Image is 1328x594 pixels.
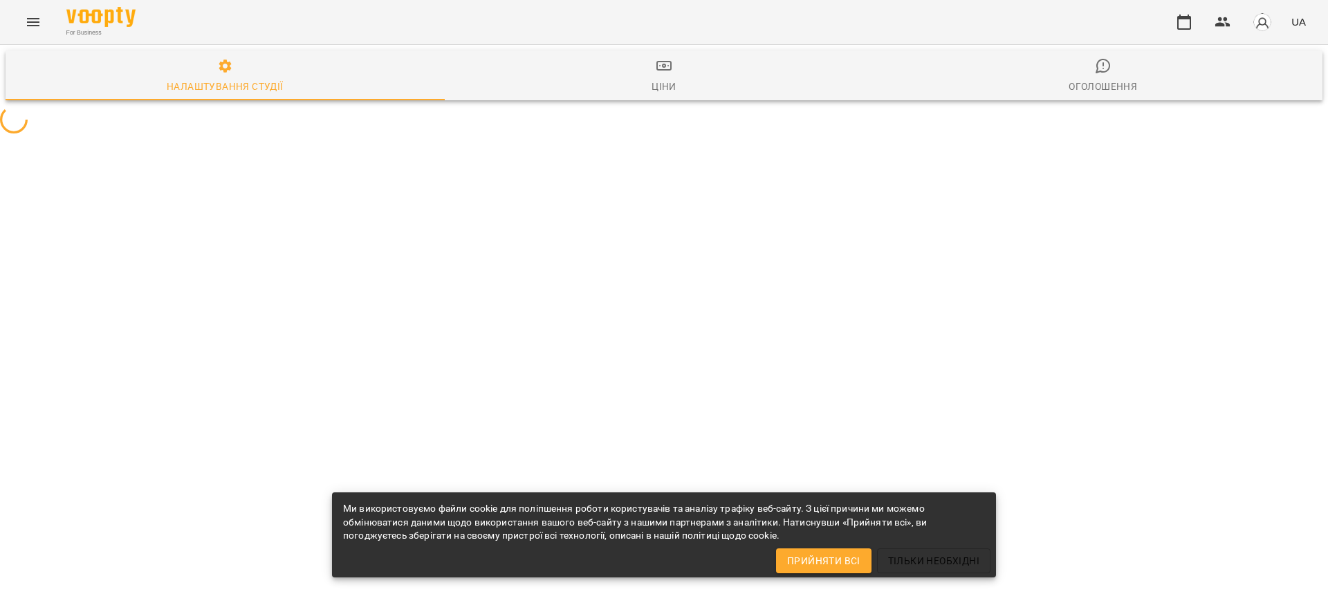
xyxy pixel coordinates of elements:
img: Voopty Logo [66,7,136,27]
img: avatar_s.png [1253,12,1272,32]
span: UA [1291,15,1306,29]
div: Оголошення [1069,78,1137,95]
button: Menu [17,6,50,39]
button: UA [1286,9,1311,35]
span: For Business [66,28,136,37]
div: Ціни [652,78,676,95]
div: Налаштування студії [167,78,283,95]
